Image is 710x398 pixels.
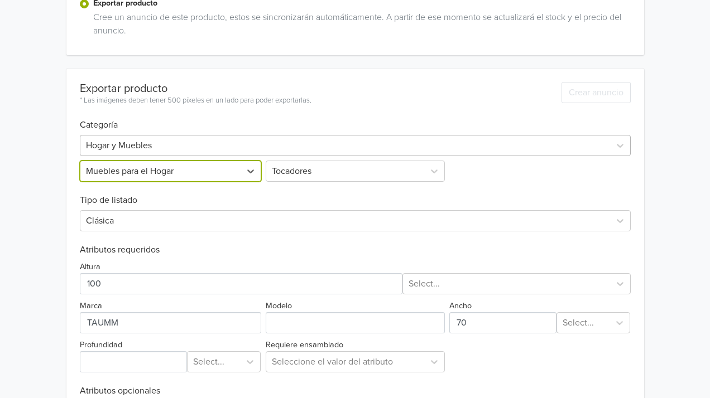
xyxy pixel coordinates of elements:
[80,339,122,351] label: Profundidad
[266,339,343,351] label: Requiere ensamblado
[80,182,631,206] h6: Tipo de listado
[266,300,292,312] label: Modelo
[80,300,102,312] label: Marca
[80,82,311,95] div: Exportar producto
[80,261,100,273] label: Altura
[449,300,472,312] label: Ancho
[80,95,311,106] div: * Las imágenes deben tener 500 píxeles en un lado para poder exportarlas.
[562,82,631,103] button: Crear anuncio
[80,106,631,130] h6: Categoría
[80,245,631,255] h6: Atributos requeridos
[89,11,631,42] div: Cree un anuncio de este producto, estos se sincronizarán automáticamente. A partir de ese momento...
[80,386,631,396] h6: Atributos opcionales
